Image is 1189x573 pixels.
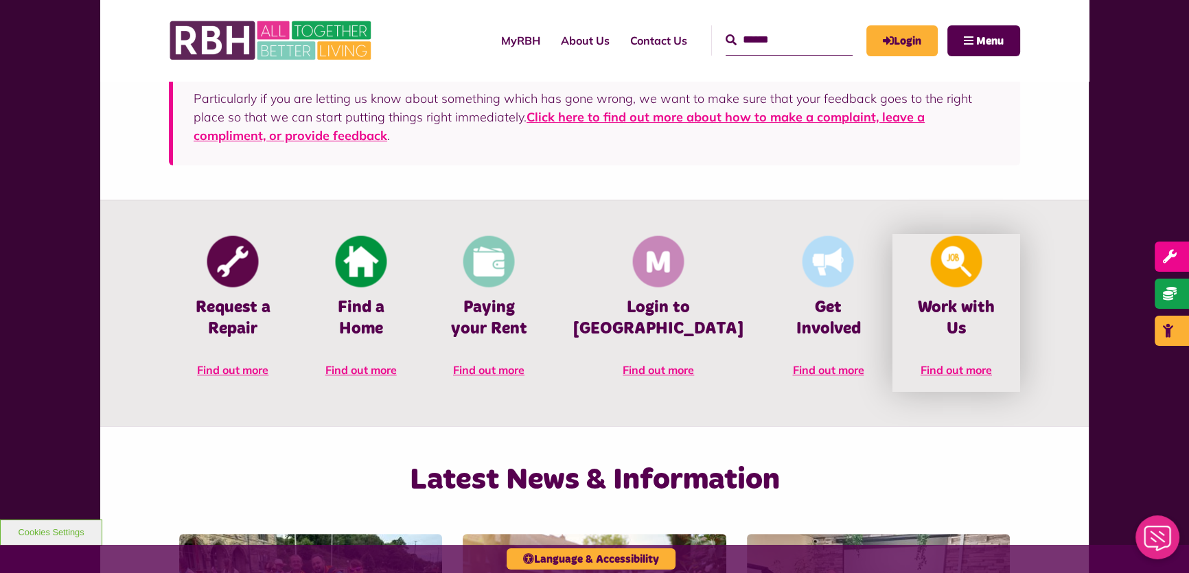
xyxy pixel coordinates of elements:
iframe: Netcall Web Assistant for live chat [1127,511,1189,573]
a: Find A Home Find a Home Find out more [297,234,424,392]
img: Get Involved [803,236,854,288]
h2: Latest News & Information [311,460,879,500]
p: Particularly if you are letting us know about something which has gone wrong, we want to make sur... [194,89,1000,145]
span: Find out more [623,363,694,377]
img: Looking For A Job [930,236,982,288]
img: Membership And Mutuality [633,236,684,288]
h4: Request a Repair [189,297,276,340]
span: Find out more [453,363,524,377]
h4: Work with Us [913,297,1000,340]
a: Click here to find out more about how to make a complaint, leave a compliment, or provide feedback [194,109,925,143]
h4: Login to [GEOGRAPHIC_DATA] [573,297,743,340]
span: Find out more [921,363,992,377]
span: Find out more [792,363,864,377]
img: Pay Rent [463,236,515,288]
h4: Paying your Rent [446,297,532,340]
img: Report Repair [207,236,259,288]
a: Contact Us [620,22,697,59]
a: About Us [551,22,620,59]
span: Menu [976,36,1004,47]
h4: Find a Home [317,297,404,340]
img: Find A Home [335,236,386,288]
a: Looking For A Job Work with Us Find out more [892,234,1020,392]
button: Navigation [947,25,1020,56]
a: Pay Rent Paying your Rent Find out more [425,234,553,392]
span: Find out more [325,363,397,377]
a: Membership And Mutuality Login to [GEOGRAPHIC_DATA] Find out more [553,234,764,392]
h4: Get Involved [785,297,871,340]
a: MyRBH [491,22,551,59]
a: Get Involved Get Involved Find out more [764,234,892,392]
img: RBH [169,14,375,67]
a: Report Repair Request a Repair Find out more [169,234,297,392]
a: MyRBH [866,25,938,56]
span: Find out more [197,363,268,377]
button: Language & Accessibility [507,548,676,570]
